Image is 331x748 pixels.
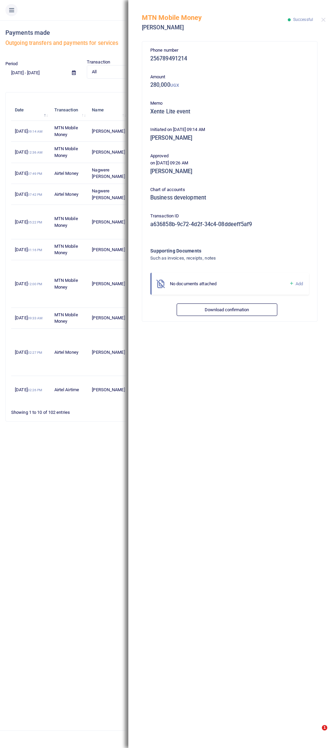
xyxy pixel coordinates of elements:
span: 1 [322,725,327,730]
h5: MTN Mobile Money [142,14,288,22]
span: Successful [293,17,313,22]
span: [PERSON_NAME] [92,350,125,355]
span: [PERSON_NAME] [92,219,125,224]
span: [DATE] [15,387,42,392]
h5: 256789491214 [150,55,309,62]
span: No documents attached [170,281,217,286]
p: Memo [150,100,309,107]
span: [DATE] [15,150,43,155]
span: Airtel Money [54,171,78,176]
span: [DATE] [15,129,43,134]
span: All [92,69,153,75]
h4: Such as invoices, receipts, notes [150,255,282,262]
span: MTN Mobile Money [54,146,78,158]
span: [PERSON_NAME] [92,315,125,320]
small: 09:33 AM [28,316,43,320]
span: [DATE] [15,281,42,286]
p: Chart of accounts [150,186,309,193]
th: Date: activate to sort column descending [11,100,50,121]
span: [PERSON_NAME] [92,281,125,286]
h5: [PERSON_NAME] [142,24,288,31]
span: Add [296,281,303,286]
h5: Outgoing transfers and payments for services [5,40,163,47]
p: Phone number [150,47,309,54]
span: MTN Mobile Money [54,312,78,324]
p: Amount [150,74,309,81]
small: 09:14 AM [28,130,43,133]
a: Add [289,280,303,288]
span: [PERSON_NAME] [92,129,125,134]
span: [DATE] [15,315,43,320]
span: MTN Mobile Money [54,244,78,256]
small: 07:42 PM [28,193,43,196]
iframe: Intercom live chat [308,725,324,741]
span: [PERSON_NAME] [92,150,125,155]
span: [DATE] [15,192,42,197]
th: Transaction: activate to sort column ascending [50,100,88,121]
span: MTN Mobile Money [54,125,78,137]
span: Airtel Money [54,350,78,355]
button: Close [321,18,326,22]
h5: [PERSON_NAME] [150,135,309,141]
span: [DATE] [15,350,42,355]
span: Airtel Money [54,192,78,197]
small: 12:00 PM [28,282,43,286]
p: Transaction ID [150,213,309,220]
label: Period [5,60,18,67]
input: select period [5,67,67,78]
h5: [PERSON_NAME] [150,168,309,175]
small: 05:22 PM [28,220,43,224]
small: UGX [170,83,179,88]
h5: Xente Lite event [150,108,309,115]
h4: Payments made [5,29,163,36]
small: 02:27 PM [28,351,43,354]
button: Download confirmation [177,303,277,316]
h5: a636858b-9c72-4d2f-34c4-08ddeeff5af9 [150,221,309,228]
span: [DATE] [15,219,42,224]
span: MTN Mobile Money [54,278,78,290]
small: 01:16 PM [28,248,43,252]
label: Transaction [87,59,110,65]
p: Approved [150,153,309,160]
span: [DATE] [15,247,42,252]
span: Airtel Airtime [54,387,79,392]
span: MTN Mobile Money [54,216,78,228]
span: Nagwere [PERSON_NAME] [92,188,125,200]
small: 02:26 PM [28,388,43,392]
p: on [DATE] 09:26 AM [150,160,309,167]
th: Name: activate to sort column ascending [88,100,129,121]
h5: Business development [150,194,309,201]
p: Initiated on [DATE] 09:14 AM [150,126,309,133]
h5: 280,000 [150,82,309,88]
div: Showing 1 to 10 of 102 entries [11,405,137,416]
small: 12:36 AM [28,151,43,154]
small: 07:49 PM [28,172,43,176]
h4: Supporting Documents [150,247,282,255]
span: [DATE] [15,171,42,176]
span: Nagwere [PERSON_NAME] [92,167,125,179]
span: [PERSON_NAME] [92,387,125,392]
span: [PERSON_NAME] [92,247,125,252]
